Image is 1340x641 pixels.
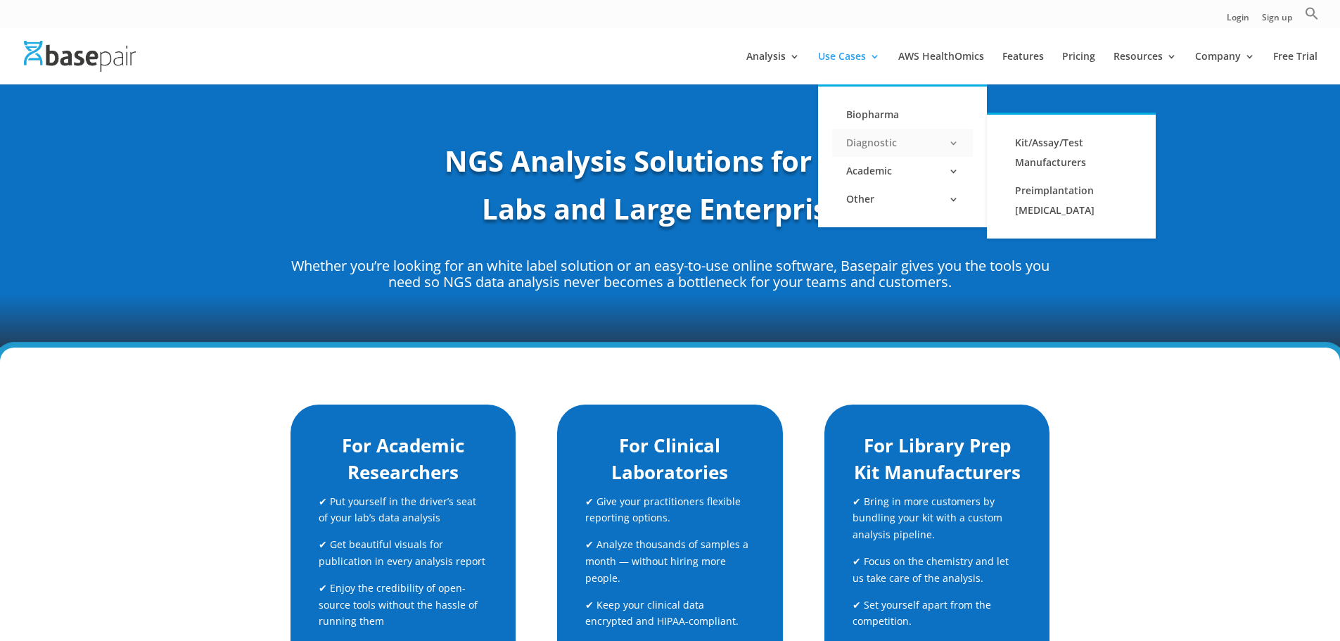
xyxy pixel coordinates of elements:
[291,141,1050,189] h1: NGS Analysis Solutions for Small
[898,51,984,84] a: AWS HealthOmics
[853,493,1021,553] p: ✔ Bring in more customers by bundling your kit with a custom analysis pipeline.
[832,101,973,129] a: Biopharma
[1002,51,1044,84] a: Features
[1114,51,1177,84] a: Resources
[1001,129,1142,177] a: Kit/Assay/Test Manufacturers
[291,258,1050,291] p: Whether you’re looking for an white label solution or an easy-to-use online software, Basepair gi...
[585,493,754,537] p: ✔ Give your practitioners flexible reporting options.
[319,536,487,580] p: ✔ Get beautiful visuals for publication in every analysis report
[832,157,973,185] a: Academic
[1273,51,1317,84] a: Free Trial
[832,185,973,213] a: Other
[1001,177,1142,224] a: Preimplantation [MEDICAL_DATA]
[319,493,487,537] p: ✔ Put yourself in the driver’s seat of your lab’s data analysis
[1195,51,1255,84] a: Company
[319,580,487,630] p: ✔ Enjoy the credibility of open-source tools without the hassle of running them
[853,553,1021,597] p: ✔ Focus on the chemistry and let us take care of the analysis.
[853,433,1021,493] h2: For Library Prep Kit Manufacturers
[319,433,487,493] h2: For Academic Researchers
[1062,51,1095,84] a: Pricing
[291,189,1050,236] h1: Labs and Large Enterprises
[853,597,1021,630] p: ✔ Set yourself apart from the competition.
[1305,6,1319,28] a: Search Icon Link
[1227,13,1249,28] a: Login
[746,51,800,84] a: Analysis
[1305,6,1319,20] svg: Search
[818,51,880,84] a: Use Cases
[585,597,754,630] p: ✔ Keep your clinical data encrypted and HIPAA-compliant.
[24,41,136,71] img: Basepair
[1262,13,1292,28] a: Sign up
[585,433,754,493] h2: For Clinical Laboratories
[585,536,754,596] p: ✔ Analyze thousands of samples a month — without hiring more people.
[832,129,973,157] a: Diagnostic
